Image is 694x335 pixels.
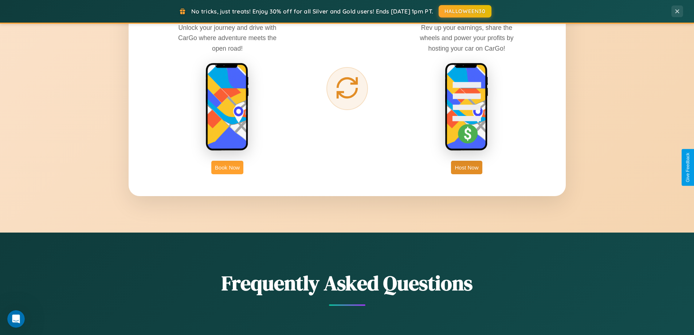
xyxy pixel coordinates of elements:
span: No tricks, just treats! Enjoy 30% off for all Silver and Gold users! Ends [DATE] 1pm PT. [191,8,433,15]
img: host phone [445,63,489,152]
img: rent phone [205,63,249,152]
p: Unlock your journey and drive with CarGo where adventure meets the open road! [173,23,282,53]
button: Book Now [211,161,243,174]
h2: Frequently Asked Questions [129,269,566,297]
button: Host Now [451,161,482,174]
iframe: Intercom live chat [7,310,25,328]
button: HALLOWEEN30 [439,5,491,17]
div: Give Feedback [685,153,690,182]
p: Rev up your earnings, share the wheels and power your profits by hosting your car on CarGo! [412,23,521,53]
